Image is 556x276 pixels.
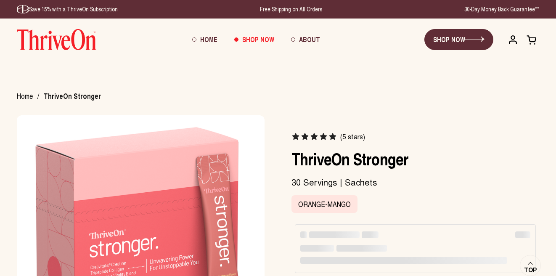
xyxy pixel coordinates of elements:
a: SHOP NOW [424,29,493,50]
a: Home [184,28,226,51]
h1: ThriveOn Stronger [291,149,539,169]
span: / [37,92,39,101]
a: About [283,28,328,51]
span: About [299,34,320,44]
p: Free Shipping on All Orders [260,5,322,13]
p: 30-Day Money Back Guarantee** [464,5,539,13]
a: Shop Now [226,28,283,51]
label: Orange-Mango [291,195,357,213]
span: Home [200,34,217,44]
a: Home [17,91,33,101]
span: Top [524,266,537,274]
span: Shop Now [242,34,274,44]
nav: breadcrumbs [17,92,111,101]
p: 30 Servings | Sachets [291,177,539,188]
span: (5 stars) [340,133,365,141]
p: Save 15% with a ThriveOn Subscription [17,5,118,13]
span: ThriveOn Stronger [44,92,101,101]
span: Home [17,91,33,102]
